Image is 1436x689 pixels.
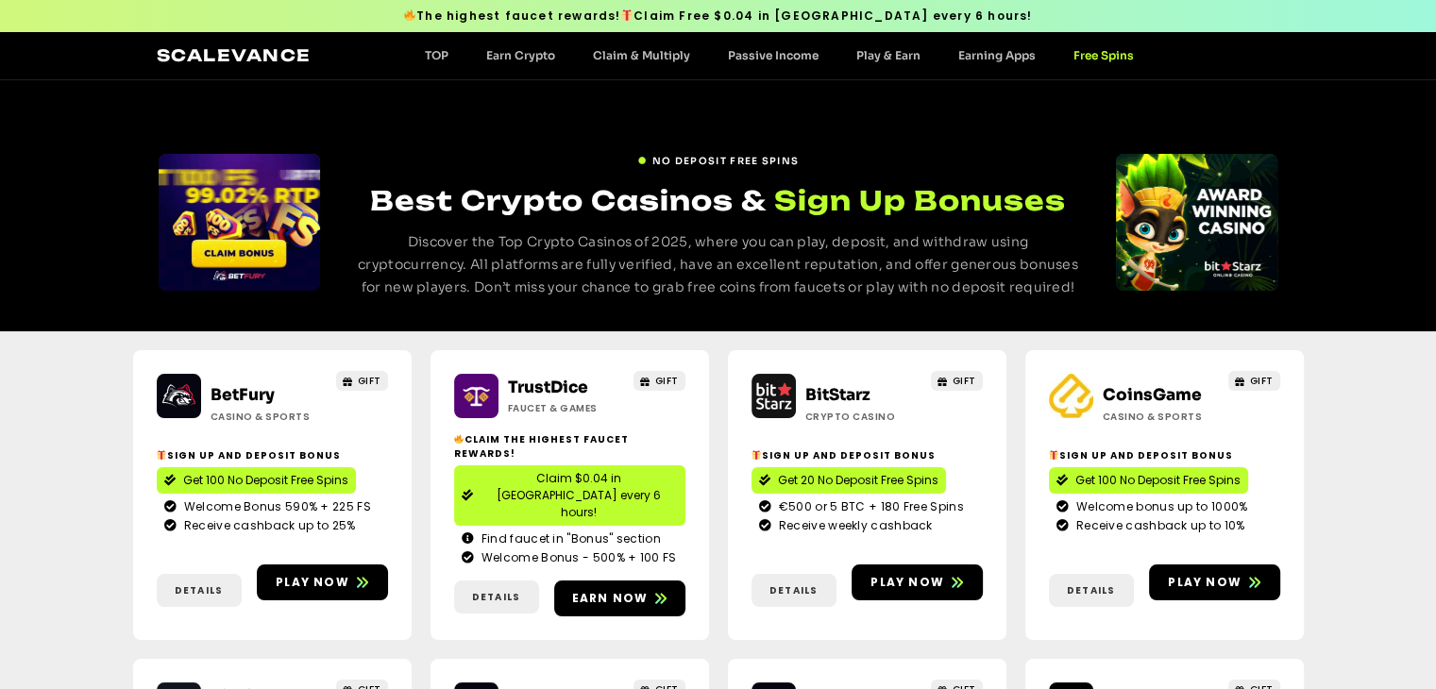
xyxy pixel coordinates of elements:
h2: SIGN UP AND DEPOSIT BONUS [1049,448,1280,462]
h2: Faucet & Games [508,401,626,415]
a: Scalevance [157,45,312,65]
a: TOP [406,48,467,62]
span: Welcome Bonus 590% + 225 FS [179,498,371,515]
span: The highest faucet rewards! Claim Free $0.04 in [GEOGRAPHIC_DATA] every 6 hours! [403,8,1032,25]
span: Find faucet in "Bonus" section [477,530,661,547]
div: 1 / 3 [1116,154,1277,291]
span: GIFT [655,374,679,388]
h2: Casino & Sports [211,410,329,424]
span: GIFT [358,374,381,388]
span: Get 100 No Deposit Free Spins [183,472,348,489]
a: Claim & Multiply [574,48,709,62]
span: Play now [1168,574,1242,591]
a: Play now [852,564,983,600]
a: Claim $0.04 in [GEOGRAPHIC_DATA] every 6 hours! [454,465,685,526]
p: Discover the Top Crypto Casinos of 2025, where you can play, deposit, and withdraw using cryptocu... [355,231,1081,298]
a: GIFT [1228,371,1280,391]
a: Details [1049,574,1134,607]
div: Slides [1116,154,1277,291]
span: €500 or 5 BTC + 180 Free Spins [774,498,964,515]
span: Play now [276,574,349,591]
span: Receive cashback up to 25% [179,517,356,534]
span: Get 20 No Deposit Free Spins [778,472,938,489]
span: Details [1067,583,1115,597]
span: NO DEPOSIT FREE SPINS [652,154,799,168]
h2: SIGN UP AND DEPOSIT BONUS [157,448,388,462]
h2: Claim the highest faucet rewards! [454,432,685,461]
h2: Crypto Casino [805,410,923,424]
span: Details [472,590,520,604]
span: Claim $0.04 in [GEOGRAPHIC_DATA] every 6 hours! [481,470,678,521]
span: Receive cashback up to 10% [1072,517,1245,534]
span: Play now [870,574,944,591]
span: Welcome bonus up to 1000% [1072,498,1248,515]
span: Earn now [572,590,649,607]
span: Details [769,583,818,597]
span: GIFT [953,374,976,388]
img: 🔥 [454,434,464,444]
h2: Casino & Sports [1103,410,1221,424]
span: Welcome Bonus - 500% + 100 FS [477,549,677,566]
a: Details [752,574,836,607]
span: Sign Up Bonuses [774,182,1066,219]
img: 🔥 [404,9,415,21]
a: BetFury [211,385,275,405]
a: Get 20 No Deposit Free Spins [752,467,946,494]
span: GIFT [1250,374,1274,388]
a: Get 100 No Deposit Free Spins [1049,467,1248,494]
a: GIFT [634,371,685,391]
span: Details [175,583,223,597]
a: Details [454,580,539,613]
a: Details [157,574,242,607]
a: Earning Apps [939,48,1055,62]
a: Earn now [554,580,685,616]
a: TrustDice [508,378,588,397]
a: BitStarz [805,385,870,405]
a: Play now [257,564,388,600]
img: 🎁 [752,450,761,460]
img: 🎁 [157,450,166,460]
a: GIFT [931,371,983,391]
span: Get 100 No Deposit Free Spins [1075,472,1241,489]
a: GIFT [336,371,388,391]
div: Slides [159,154,320,291]
a: Free Spins [1055,48,1153,62]
img: 🎁 [621,9,633,21]
span: Receive weekly cashback [774,517,933,534]
img: 🎁 [1049,450,1058,460]
h2: SIGN UP AND DEPOSIT BONUS [752,448,983,462]
div: 1 / 3 [159,154,320,291]
nav: Menu [406,48,1153,62]
span: Best Crypto Casinos & [370,184,767,217]
a: CoinsGame [1103,385,1202,405]
a: Passive Income [709,48,837,62]
a: NO DEPOSIT FREE SPINS [637,146,799,168]
a: Earn Crypto [467,48,574,62]
a: Get 100 No Deposit Free Spins [157,467,356,494]
a: Play now [1149,564,1280,600]
a: Play & Earn [837,48,939,62]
